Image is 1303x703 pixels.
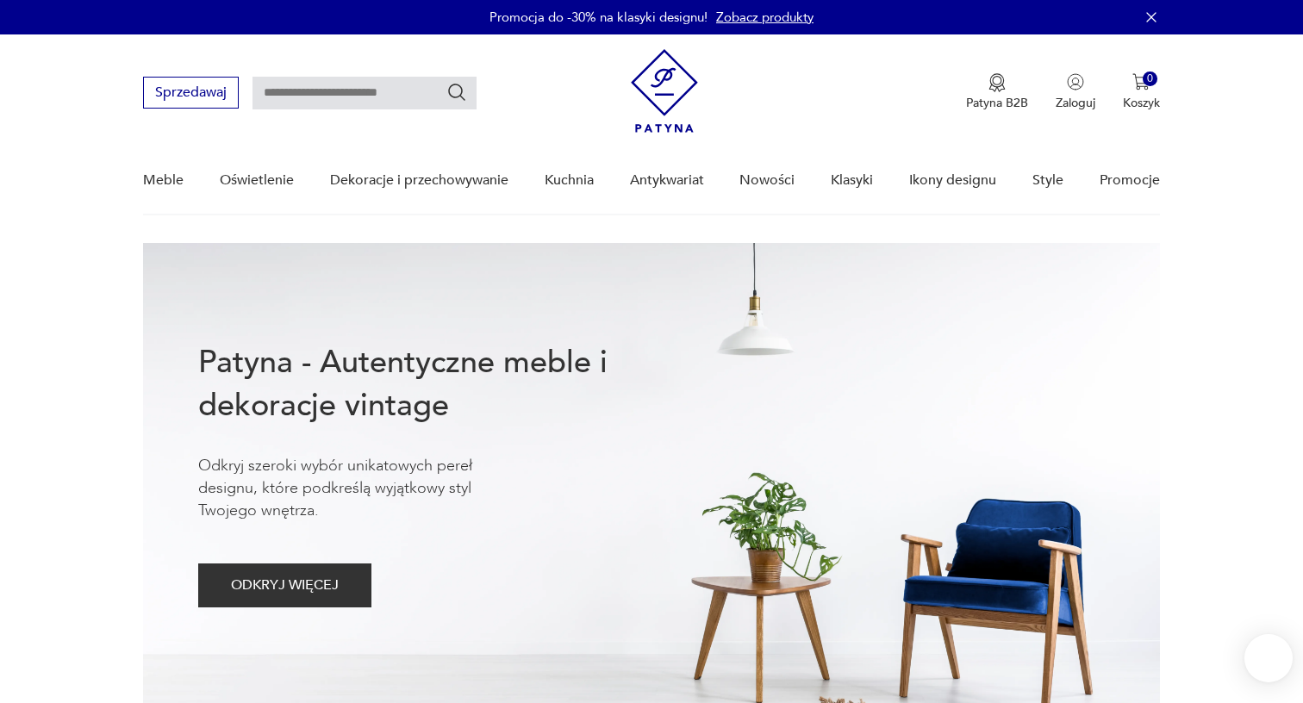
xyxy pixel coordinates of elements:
button: Patyna B2B [966,73,1028,111]
img: Ikona koszyka [1132,73,1150,90]
a: Klasyki [831,147,873,214]
button: Szukaj [446,82,467,103]
a: ODKRYJ WIĘCEJ [198,581,371,593]
img: Ikona medalu [988,73,1006,92]
img: Patyna - sklep z meblami i dekoracjami vintage [631,49,698,133]
a: Nowości [739,147,795,214]
a: Meble [143,147,184,214]
h1: Patyna - Autentyczne meble i dekoracje vintage [198,341,664,427]
button: 0Koszyk [1123,73,1160,111]
p: Odkryj szeroki wybór unikatowych pereł designu, które podkreślą wyjątkowy styl Twojego wnętrza. [198,455,526,522]
img: Ikonka użytkownika [1067,73,1084,90]
a: Dekoracje i przechowywanie [330,147,508,214]
a: Sprzedawaj [143,88,239,100]
a: Ikona medaluPatyna B2B [966,73,1028,111]
a: Oświetlenie [220,147,294,214]
a: Kuchnia [545,147,594,214]
button: Sprzedawaj [143,77,239,109]
p: Patyna B2B [966,95,1028,111]
p: Zaloguj [1056,95,1095,111]
a: Style [1032,147,1063,214]
p: Koszyk [1123,95,1160,111]
a: Promocje [1100,147,1160,214]
a: Antykwariat [630,147,704,214]
button: Zaloguj [1056,73,1095,111]
div: 0 [1143,72,1157,86]
a: Ikony designu [909,147,996,214]
p: Promocja do -30% na klasyki designu! [489,9,708,26]
a: Zobacz produkty [716,9,814,26]
iframe: Smartsupp widget button [1244,634,1293,682]
button: ODKRYJ WIĘCEJ [198,563,371,607]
